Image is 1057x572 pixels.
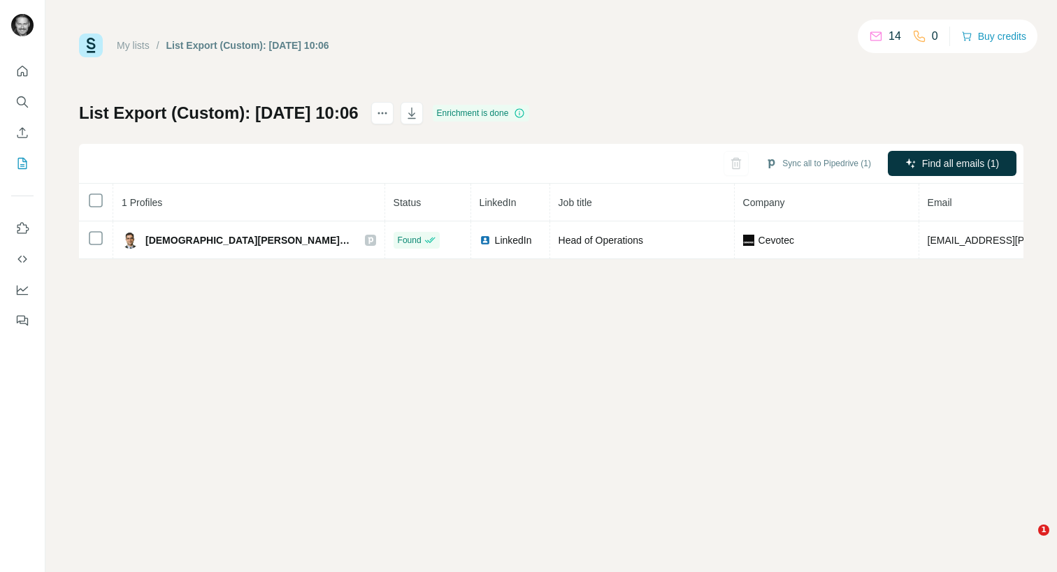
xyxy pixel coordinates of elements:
[480,235,491,246] img: LinkedIn logo
[79,34,103,57] img: Surfe Logo
[11,14,34,36] img: Avatar
[888,151,1016,176] button: Find all emails (1)
[11,89,34,115] button: Search
[166,38,329,52] div: List Export (Custom): [DATE] 10:06
[922,156,999,170] span: Find all emails (1)
[117,40,150,51] a: My lists
[11,151,34,176] button: My lists
[11,59,34,84] button: Quick start
[889,28,901,45] p: 14
[559,235,643,246] span: Head of Operations
[743,235,754,246] img: company-logo
[743,197,785,208] span: Company
[11,216,34,241] button: Use Surfe on LinkedIn
[11,247,34,272] button: Use Surfe API
[79,102,359,124] h1: List Export (Custom): [DATE] 10:06
[1009,525,1043,558] iframe: Intercom live chat
[122,232,138,249] img: Avatar
[398,234,422,247] span: Found
[145,233,351,247] span: [DEMOGRAPHIC_DATA][PERSON_NAME], MBA
[11,308,34,333] button: Feedback
[758,233,794,247] span: Cevotec
[11,277,34,302] button: Dashboard
[928,197,952,208] span: Email
[371,102,394,124] button: actions
[122,197,162,208] span: 1 Profiles
[1038,525,1049,536] span: 1
[756,153,881,174] button: Sync all to Pipedrive (1)
[433,105,530,122] div: Enrichment is done
[11,120,34,145] button: Enrich CSV
[961,27,1026,46] button: Buy credits
[559,197,592,208] span: Job title
[394,197,422,208] span: Status
[932,28,938,45] p: 0
[495,233,532,247] span: LinkedIn
[480,197,517,208] span: LinkedIn
[157,38,159,52] li: /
